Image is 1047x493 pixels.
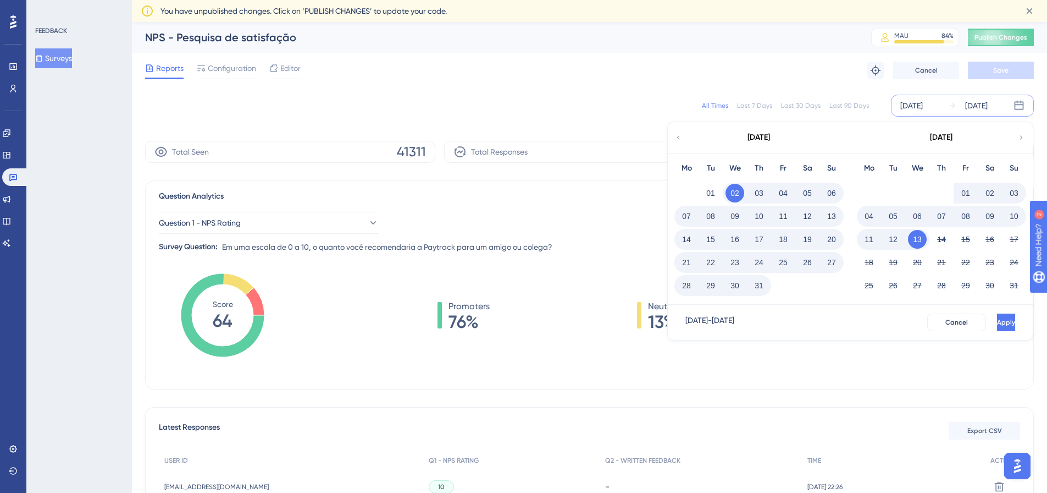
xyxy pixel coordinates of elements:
span: Neutrals [648,300,682,313]
button: 12 [884,230,902,249]
button: 26 [798,253,817,272]
span: Promoters [448,300,490,313]
button: 10 [750,207,768,226]
div: [DATE] - [DATE] [685,314,734,331]
button: 22 [701,253,720,272]
span: Configuration [208,62,256,75]
button: Apply [997,314,1015,331]
div: Mo [857,162,881,175]
button: 16 [980,230,999,249]
span: Total Responses [471,145,528,158]
button: 15 [956,230,975,249]
button: 04 [774,184,793,202]
div: Survey Question: [159,240,218,254]
span: Editor [280,62,301,75]
button: 10 [1005,207,1023,226]
button: 16 [725,230,744,249]
div: [DATE] [965,99,988,112]
div: Mo [674,162,699,175]
button: 17 [1005,230,1023,249]
button: 21 [677,253,696,272]
button: Cancel [927,314,986,331]
div: Fr [771,162,795,175]
button: 20 [908,253,927,272]
span: Need Help? [26,3,69,16]
div: Sa [978,162,1002,175]
button: 14 [677,230,696,249]
span: [DATE] 22:26 [807,483,843,491]
span: Q2 - WRITTEN FEEDBACK [605,456,680,465]
button: 18 [774,230,793,249]
div: Tu [699,162,723,175]
button: 28 [677,276,696,295]
button: 04 [860,207,878,226]
button: 05 [884,207,902,226]
div: [DATE] [900,99,923,112]
button: 08 [701,207,720,226]
div: We [905,162,929,175]
span: Cancel [915,66,938,75]
button: 09 [980,207,999,226]
iframe: UserGuiding AI Assistant Launcher [1001,450,1034,483]
div: MAU [894,31,908,40]
button: 25 [860,276,878,295]
div: [DATE] [747,131,770,144]
button: 26 [884,276,902,295]
span: Question Analytics [159,190,224,203]
button: 19 [798,230,817,249]
button: 24 [1005,253,1023,272]
button: 06 [908,207,927,226]
button: 19 [884,253,902,272]
span: 10 [438,483,445,491]
div: Last 90 Days [829,101,869,110]
div: NPS - Pesquisa de satisfação [145,30,844,45]
button: 23 [725,253,744,272]
button: 22 [956,253,975,272]
span: Save [993,66,1009,75]
div: We [723,162,747,175]
span: Reports [156,62,184,75]
span: Export CSV [967,426,1002,435]
span: USER ID [164,456,188,465]
button: Save [968,62,1034,79]
div: Sa [795,162,819,175]
button: 20 [822,230,841,249]
button: 30 [980,276,999,295]
button: 29 [701,276,720,295]
div: Last 7 Days [737,101,772,110]
button: 14 [932,230,951,249]
div: All Times [702,101,728,110]
button: 25 [774,253,793,272]
button: 12 [798,207,817,226]
button: 02 [725,184,744,202]
span: Apply [997,318,1015,327]
div: - [605,481,796,492]
span: 76% [448,313,490,331]
button: 24 [750,253,768,272]
span: Latest Responses [159,421,220,441]
div: Last 30 Days [781,101,821,110]
button: 02 [980,184,999,202]
div: Th [929,162,954,175]
button: 27 [908,276,927,295]
button: Surveys [35,48,72,68]
span: Publish Changes [974,33,1027,42]
span: 41311 [397,143,426,161]
button: 31 [750,276,768,295]
button: Publish Changes [968,29,1034,46]
button: 27 [822,253,841,272]
span: Q1 - NPS RATING [429,456,479,465]
span: ACTION [990,456,1015,465]
span: 13% [648,313,682,331]
div: Fr [954,162,978,175]
div: 2 [76,6,80,14]
button: 03 [750,184,768,202]
tspan: Score [213,300,233,309]
button: 31 [1005,276,1023,295]
button: Cancel [893,62,959,79]
span: You have unpublished changes. Click on ‘PUBLISH CHANGES’ to update your code. [160,4,447,18]
button: 30 [725,276,744,295]
span: Cancel [945,318,968,327]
